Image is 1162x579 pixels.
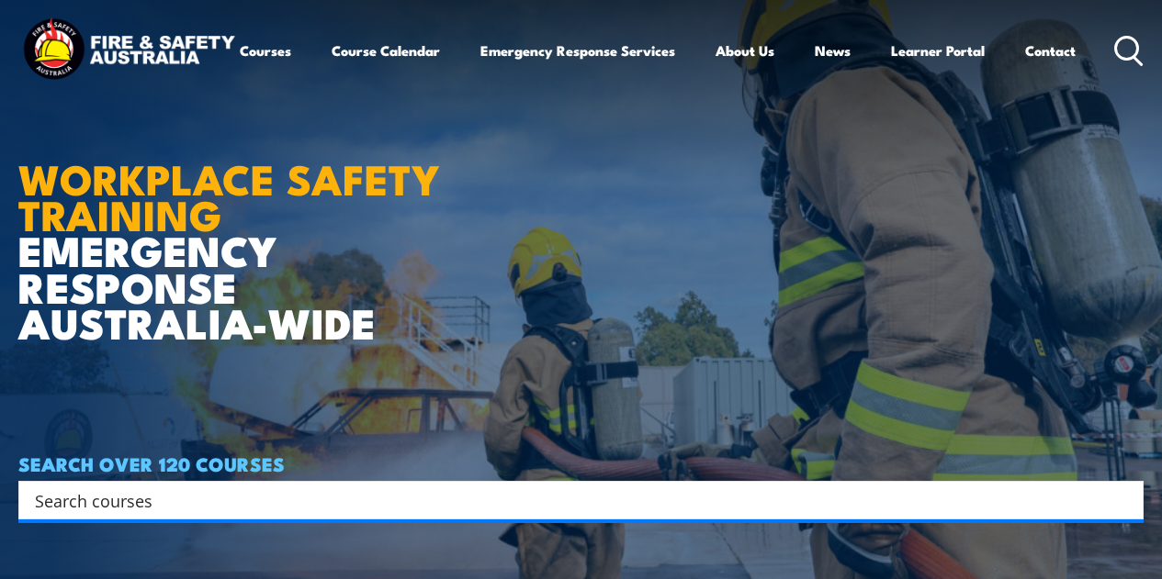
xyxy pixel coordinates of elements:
[18,114,468,340] h1: EMERGENCY RESPONSE AUSTRALIA-WIDE
[716,28,774,72] a: About Us
[39,487,1107,513] form: Search form
[480,28,675,72] a: Emergency Response Services
[240,28,291,72] a: Courses
[891,28,985,72] a: Learner Portal
[18,453,1144,473] h4: SEARCH OVER 120 COURSES
[18,146,440,245] strong: WORKPLACE SAFETY TRAINING
[332,28,440,72] a: Course Calendar
[35,486,1103,514] input: Search input
[815,28,851,72] a: News
[1025,28,1076,72] a: Contact
[1111,487,1137,513] button: Search magnifier button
